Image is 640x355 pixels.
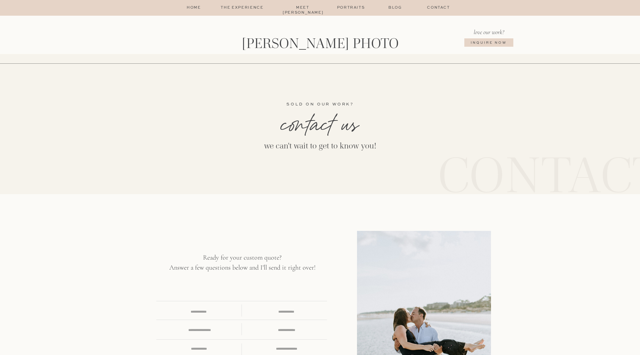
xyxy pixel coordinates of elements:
[160,253,324,287] p: Ready for your custom quote? Answer a few questions below and I'll send it right over!
[214,5,270,11] a: The Experience
[257,141,384,162] h2: we can't wait to get to know you!
[460,40,517,52] a: Inquire NOw
[379,5,411,11] a: Blog
[228,36,412,52] a: [PERSON_NAME] Photo
[186,5,202,11] a: home
[283,5,323,11] a: Meet [PERSON_NAME]
[466,28,511,36] p: love our work?
[175,114,465,142] h1: contact us
[251,101,389,115] p: sold on our work?
[335,5,367,11] a: Portraits
[422,5,455,11] a: Contact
